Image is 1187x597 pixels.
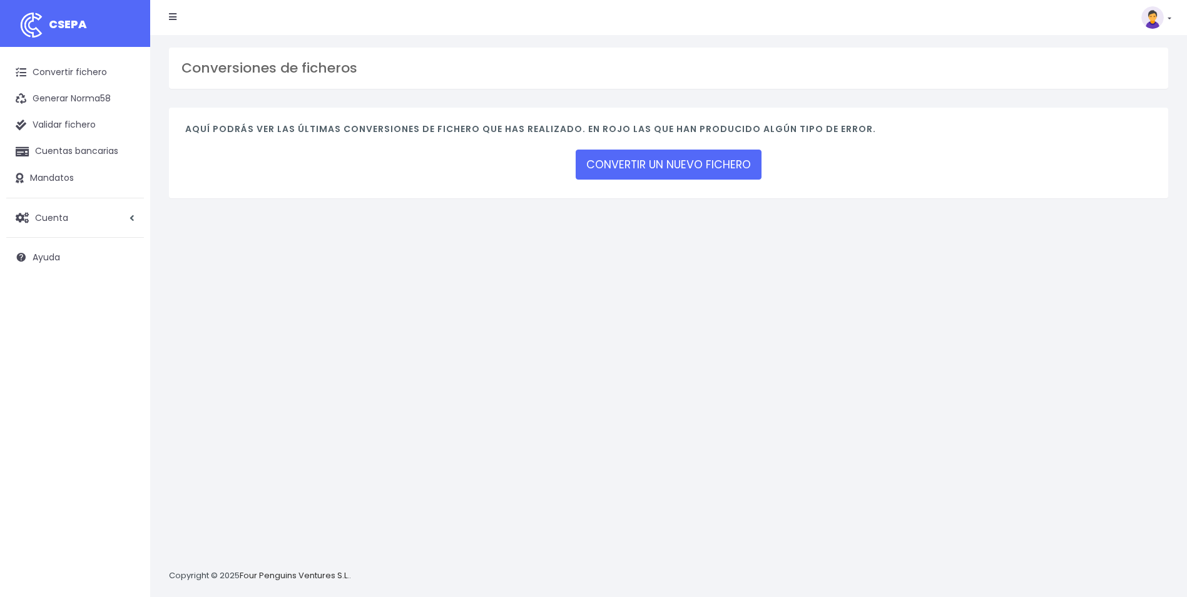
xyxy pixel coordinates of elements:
[576,150,762,180] a: CONVERTIR UN NUEVO FICHERO
[6,86,144,112] a: Generar Norma58
[6,244,144,270] a: Ayuda
[240,569,349,581] a: Four Penguins Ventures S.L.
[181,60,1156,76] h3: Conversiones de ficheros
[6,165,144,191] a: Mandatos
[33,251,60,263] span: Ayuda
[6,59,144,86] a: Convertir fichero
[16,9,47,41] img: logo
[6,112,144,138] a: Validar fichero
[185,124,1152,141] h4: Aquí podrás ver las últimas conversiones de fichero que has realizado. En rojo las que han produc...
[169,569,351,583] p: Copyright © 2025 .
[6,205,144,231] a: Cuenta
[6,138,144,165] a: Cuentas bancarias
[35,211,68,223] span: Cuenta
[49,16,87,32] span: CSEPA
[1141,6,1164,29] img: profile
